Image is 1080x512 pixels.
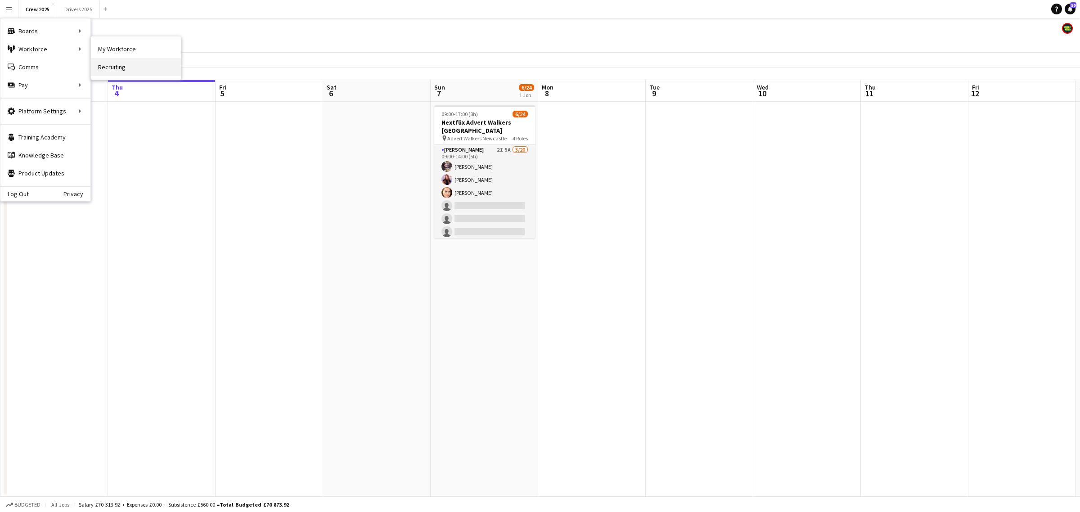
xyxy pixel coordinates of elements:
span: Advert Walkers Newcastle [447,135,507,142]
span: 6/24 [519,84,534,91]
h3: Nextflix Advert Walkers [GEOGRAPHIC_DATA] [434,118,535,135]
span: 09:00-17:00 (8h) [441,111,478,117]
span: 4 [110,88,123,99]
span: Sun [434,83,445,91]
span: Tue [649,83,660,91]
button: Budgeted [4,500,42,510]
span: 5 [218,88,226,99]
button: Crew 2025 [18,0,57,18]
span: 12 [971,88,979,99]
span: 9 [648,88,660,99]
span: 11 [863,88,876,99]
span: All jobs [49,501,71,508]
span: Budgeted [14,502,40,508]
div: Platform Settings [0,102,90,120]
span: 7 [433,88,445,99]
span: Thu [864,83,876,91]
a: Product Updates [0,164,90,182]
span: Total Budgeted £70 873.92 [220,501,289,508]
span: Thu [112,83,123,91]
button: Drivers 2025 [57,0,100,18]
div: Boards [0,22,90,40]
span: Fri [972,83,979,91]
span: 8 [540,88,553,99]
a: Privacy [63,190,90,198]
a: Recruiting [91,58,181,76]
span: 4 Roles [513,135,528,142]
div: Salary £70 313.92 + Expenses £0.00 + Subsistence £560.00 = [79,501,289,508]
a: Comms [0,58,90,76]
a: Log Out [0,190,29,198]
span: Wed [757,83,769,91]
a: 50 [1065,4,1075,14]
div: Pay [0,76,90,94]
span: 6/24 [513,111,528,117]
div: 1 Job [519,92,534,99]
span: Sat [327,83,337,91]
span: 50 [1070,2,1076,8]
a: Knowledge Base [0,146,90,164]
app-user-avatar: Nicola Price [1062,23,1073,34]
a: My Workforce [91,40,181,58]
a: Training Academy [0,128,90,146]
span: 10 [756,88,769,99]
span: 6 [325,88,337,99]
span: Mon [542,83,553,91]
app-card-role: [PERSON_NAME]2I5A3/2009:00-14:00 (5h)[PERSON_NAME][PERSON_NAME][PERSON_NAME] [434,145,535,423]
span: Fri [219,83,226,91]
div: Workforce [0,40,90,58]
app-job-card: 09:00-17:00 (8h)6/24Nextflix Advert Walkers [GEOGRAPHIC_DATA] Advert Walkers Newcastle4 Roles[PER... [434,105,535,238]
